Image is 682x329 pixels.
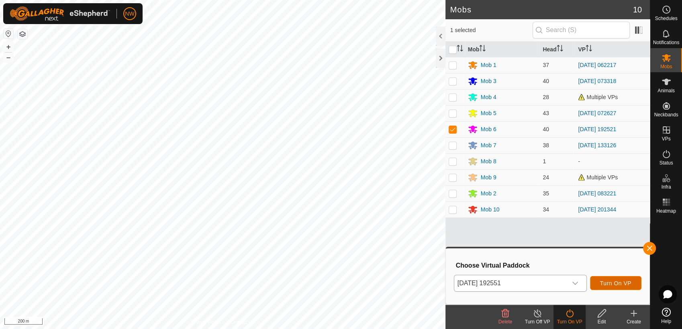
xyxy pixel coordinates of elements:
[543,62,549,68] span: 37
[575,42,650,57] th: VP
[498,319,513,325] span: Delete
[653,40,679,45] span: Notifications
[578,110,616,116] a: [DATE] 072627
[481,157,496,166] div: Mob 8
[654,112,678,117] span: Neckbands
[4,53,13,62] button: –
[553,318,586,325] div: Turn On VP
[575,153,650,169] td: -
[481,173,496,182] div: Mob 9
[543,126,549,132] span: 40
[539,42,575,57] th: Head
[543,174,549,181] span: 24
[578,142,616,148] a: [DATE] 133126
[543,158,546,164] span: 1
[481,141,496,150] div: Mob 7
[533,22,630,39] input: Search (S)
[543,94,549,100] span: 28
[231,319,254,326] a: Contact Us
[618,318,650,325] div: Create
[450,5,633,14] h2: Mobs
[191,319,221,326] a: Privacy Policy
[655,16,677,21] span: Schedules
[656,209,676,213] span: Heatmap
[578,190,616,197] a: [DATE] 083221
[578,78,616,84] a: [DATE] 073318
[457,46,463,53] p-sorticon: Activate to sort
[456,262,641,269] h3: Choose Virtual Paddock
[543,190,549,197] span: 35
[521,318,553,325] div: Turn Off VP
[578,94,618,100] span: Multiple VPs
[10,6,110,21] img: Gallagher Logo
[481,189,496,198] div: Mob 2
[661,319,671,324] span: Help
[590,276,641,290] button: Turn On VP
[662,136,670,141] span: VPs
[125,10,134,18] span: NW
[450,26,533,35] span: 1 selected
[481,61,496,69] div: Mob 1
[600,280,631,286] span: Turn On VP
[578,126,616,132] a: [DATE] 192521
[661,185,671,189] span: Infra
[657,88,675,93] span: Animals
[578,174,618,181] span: Multiple VPs
[543,142,549,148] span: 38
[557,46,563,53] p-sorticon: Activate to sort
[481,205,500,214] div: Mob 10
[4,29,13,39] button: Reset Map
[659,160,673,165] span: Status
[481,93,496,102] div: Mob 4
[578,62,616,68] a: [DATE] 062217
[633,4,642,16] span: 10
[586,318,618,325] div: Edit
[586,46,592,53] p-sorticon: Activate to sort
[650,305,682,327] a: Help
[454,275,567,291] span: 2025-03-05 192551
[4,42,13,52] button: +
[479,46,486,53] p-sorticon: Activate to sort
[481,109,496,118] div: Mob 5
[543,206,549,213] span: 34
[481,77,496,85] div: Mob 3
[543,78,549,84] span: 40
[465,42,540,57] th: Mob
[578,206,616,213] a: [DATE] 201344
[660,64,672,69] span: Mobs
[567,275,583,291] div: dropdown trigger
[481,125,496,134] div: Mob 6
[18,29,27,39] button: Map Layers
[543,110,549,116] span: 43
